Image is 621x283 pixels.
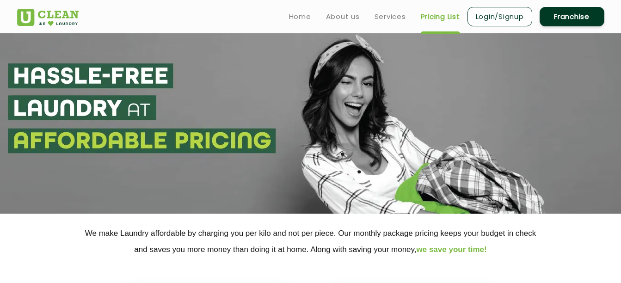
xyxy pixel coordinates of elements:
[289,11,311,22] a: Home
[467,7,532,26] a: Login/Signup
[17,225,604,258] p: We make Laundry affordable by charging you per kilo and not per piece. Our monthly package pricin...
[417,245,487,254] span: we save your time!
[540,7,604,26] a: Franchise
[17,9,79,26] img: UClean Laundry and Dry Cleaning
[375,11,406,22] a: Services
[326,11,360,22] a: About us
[421,11,460,22] a: Pricing List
